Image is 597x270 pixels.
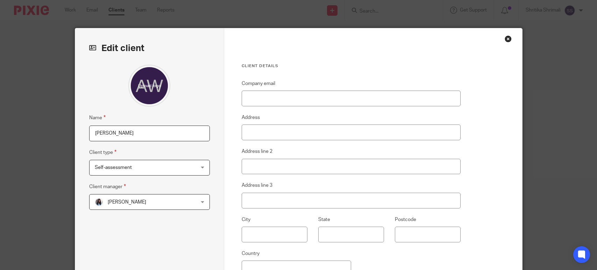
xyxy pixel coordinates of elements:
label: Company email [242,80,275,87]
label: Postcode [395,216,416,223]
h3: Client details [242,63,461,69]
label: City [242,216,250,223]
h2: Edit client [89,42,210,54]
img: 1653117891607.jpg [95,198,103,206]
span: [PERSON_NAME] [108,200,146,205]
span: Self-assessment [95,165,132,170]
label: Address line 2 [242,148,272,155]
label: Client manager [89,183,126,191]
label: Address [242,114,260,121]
label: Address line 3 [242,182,272,189]
label: Name [89,114,106,122]
label: Country [242,250,260,257]
label: State [318,216,330,223]
label: Client type [89,148,116,156]
div: Close this dialog window [505,35,512,42]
